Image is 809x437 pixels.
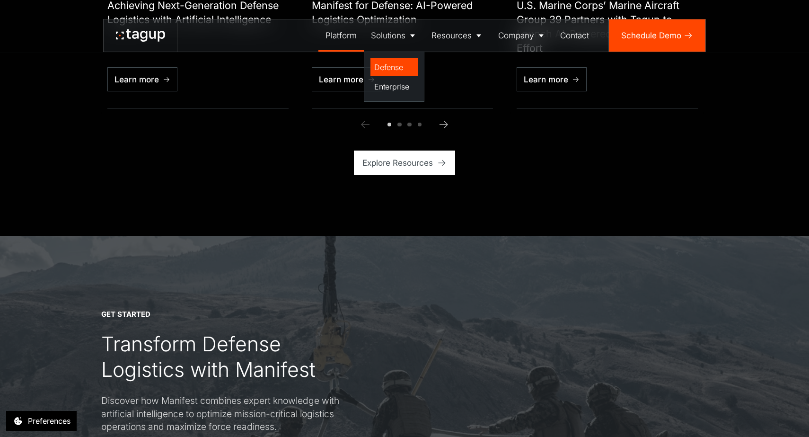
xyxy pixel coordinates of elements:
a: Learn more [312,67,382,91]
div: Transform Defense Logistics with Manifest [101,331,347,382]
span: Go to slide 4 [418,123,422,127]
a: Platform [318,19,364,52]
div: Learn more [524,73,568,86]
a: Defense [370,58,418,76]
a: Learn more [517,67,587,91]
a: Schedule Demo [609,19,705,52]
div: Get Started [101,310,150,320]
div: Company [498,29,534,42]
span: Go to slide 1 [387,123,392,127]
a: Previous slide [355,114,375,134]
div: Explore Resources [362,157,433,169]
a: Explore Resources [354,151,455,175]
a: Resources [424,19,491,52]
div: Discover how Manifest combines expert knowledge with artificial intelligence to optimize mission-... [101,394,347,434]
div: Resources [431,29,472,42]
div: Platform [325,29,357,42]
a: Company [491,19,554,52]
nav: Solutions [364,52,425,102]
div: Preferences [28,415,70,427]
a: Solutions [364,19,425,52]
div: Defense [374,62,414,73]
span: Go to slide 2 [397,123,402,127]
a: Learn more [107,67,177,91]
div: Contact [560,29,589,42]
a: Enterprise [370,78,418,95]
a: Next slide [434,114,454,134]
a: Contact [554,19,597,52]
div: Learn more [114,73,159,86]
div: Schedule Demo [621,29,681,42]
div: Enterprise [374,81,414,92]
span: Go to slide 3 [407,123,412,127]
div: Learn more [319,73,363,86]
div: Solutions [371,29,405,42]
